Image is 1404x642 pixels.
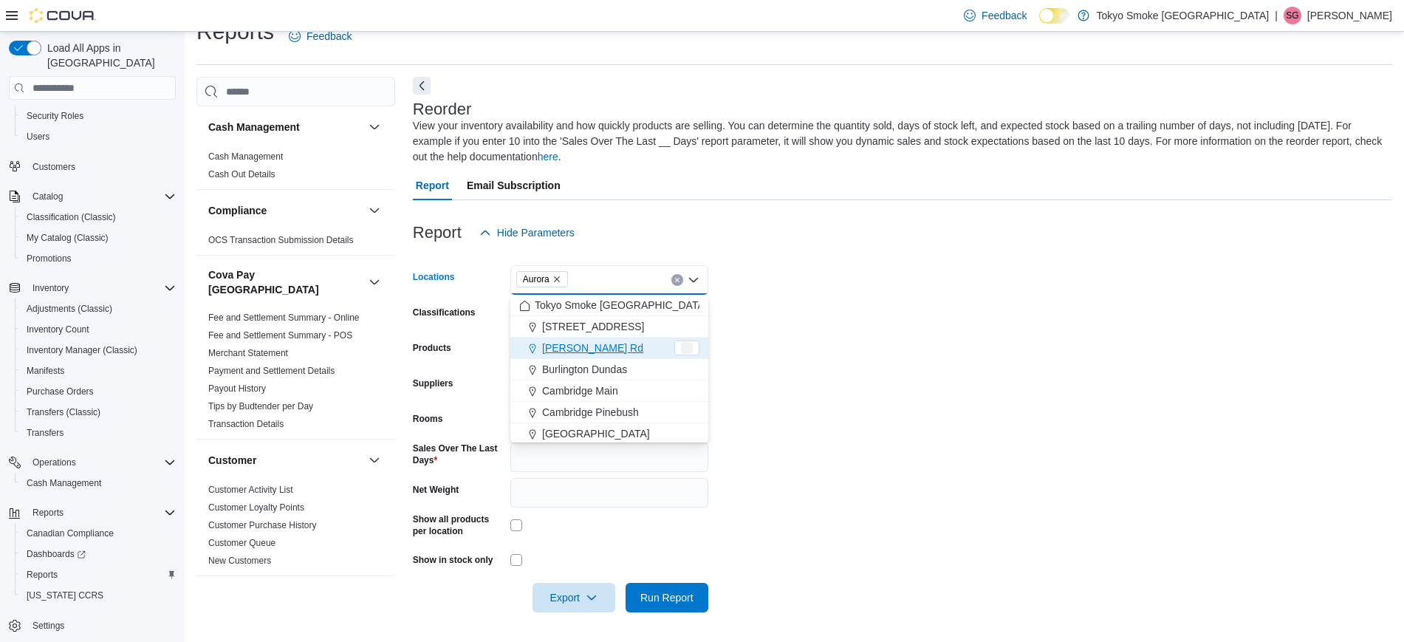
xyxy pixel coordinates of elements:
[982,8,1027,23] span: Feedback
[208,235,354,245] a: OCS Transaction Submission Details
[21,403,176,421] span: Transfers (Classic)
[497,225,575,240] span: Hide Parameters
[27,157,176,176] span: Customers
[510,380,708,402] button: Cambridge Main
[3,615,182,636] button: Settings
[15,564,182,585] button: Reports
[21,341,143,359] a: Inventory Manager (Classic)
[21,208,176,226] span: Classification (Classic)
[208,313,360,323] a: Fee and Settlement Summary - Online
[32,457,76,468] span: Operations
[413,443,504,466] label: Sales Over The Last Days
[21,229,176,247] span: My Catalog (Classic)
[15,473,182,494] button: Cash Management
[21,250,176,267] span: Promotions
[208,120,363,134] button: Cash Management
[542,319,644,334] span: [STREET_ADDRESS]
[196,148,395,189] div: Cash Management
[21,250,78,267] a: Promotions
[541,583,606,612] span: Export
[671,274,683,286] button: Clear input
[208,347,288,359] span: Merchant Statement
[208,151,283,163] span: Cash Management
[27,504,69,522] button: Reports
[21,107,89,125] a: Security Roles
[21,321,95,338] a: Inventory Count
[473,218,581,247] button: Hide Parameters
[535,298,708,313] span: Tokyo Smoke [GEOGRAPHIC_DATA]
[32,507,64,519] span: Reports
[1307,7,1392,24] p: [PERSON_NAME]
[27,365,64,377] span: Manifests
[413,554,493,566] label: Show in stock only
[15,340,182,361] button: Inventory Manager (Classic)
[21,587,109,604] a: [US_STATE] CCRS
[413,413,443,425] label: Rooms
[416,171,449,200] span: Report
[208,383,266,394] a: Payout History
[208,418,284,430] span: Transaction Details
[1286,7,1298,24] span: SG
[413,513,504,537] label: Show all products per location
[542,405,639,420] span: Cambridge Pinebush
[21,403,106,421] a: Transfers (Classic)
[640,590,694,605] span: Run Report
[208,203,267,218] h3: Compliance
[467,171,561,200] span: Email Subscription
[516,271,568,287] span: Aurora
[27,253,72,264] span: Promotions
[32,282,69,294] span: Inventory
[510,402,708,423] button: Cambridge Pinebush
[510,359,708,380] button: Burlington Dundas
[15,319,182,340] button: Inventory Count
[21,587,176,604] span: Washington CCRS
[21,229,114,247] a: My Catalog (Classic)
[1275,7,1278,24] p: |
[366,202,383,219] button: Compliance
[27,569,58,581] span: Reports
[208,168,275,180] span: Cash Out Details
[21,424,69,442] a: Transfers
[15,402,182,423] button: Transfers (Classic)
[1039,8,1070,24] input: Dark Mode
[27,477,101,489] span: Cash Management
[208,234,354,246] span: OCS Transaction Submission Details
[533,583,615,612] button: Export
[15,523,182,544] button: Canadian Compliance
[27,548,86,560] span: Dashboards
[27,211,116,223] span: Classification (Classic)
[41,41,176,70] span: Load All Apps in [GEOGRAPHIC_DATA]
[27,504,176,522] span: Reports
[413,118,1385,165] div: View your inventory availability and how quickly products are selling. You can determine the quan...
[30,8,96,23] img: Cova
[208,169,275,180] a: Cash Out Details
[27,279,176,297] span: Inventory
[208,151,283,162] a: Cash Management
[32,161,75,173] span: Customers
[21,545,176,563] span: Dashboards
[208,502,304,513] a: Customer Loyalty Points
[510,423,708,445] button: [GEOGRAPHIC_DATA]
[27,279,75,297] button: Inventory
[208,329,352,341] span: Fee and Settlement Summary - POS
[208,365,335,377] span: Payment and Settlement Details
[626,583,708,612] button: Run Report
[510,316,708,338] button: [STREET_ADDRESS]
[1284,7,1301,24] div: Sonia Garner
[27,324,89,335] span: Inventory Count
[21,362,70,380] a: Manifests
[510,338,708,359] button: [PERSON_NAME] Rd
[27,527,114,539] span: Canadian Compliance
[15,423,182,443] button: Transfers
[196,309,395,439] div: Cova Pay [GEOGRAPHIC_DATA]
[21,107,176,125] span: Security Roles
[21,474,107,492] a: Cash Management
[27,131,49,143] span: Users
[208,400,313,412] span: Tips by Budtender per Day
[208,556,271,566] a: New Customers
[413,77,431,95] button: Next
[208,267,363,297] button: Cova Pay [GEOGRAPHIC_DATA]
